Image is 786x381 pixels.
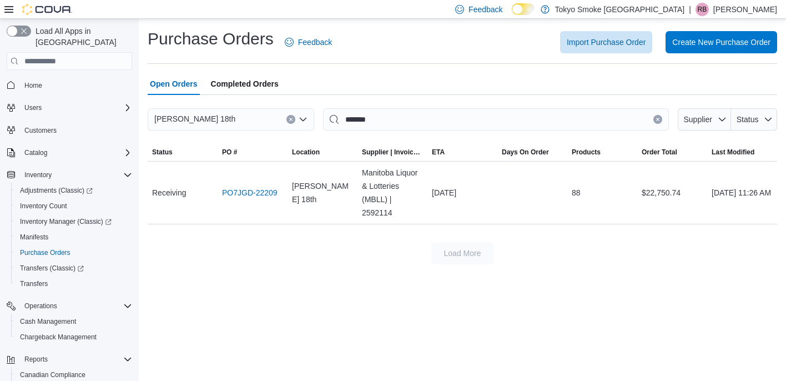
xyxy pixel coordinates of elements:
span: Cash Management [16,315,132,328]
span: Adjustments (Classic) [16,184,132,197]
span: Manifests [16,230,132,244]
span: Inventory Count [16,199,132,213]
span: Customers [20,123,132,137]
div: $22,750.74 [637,182,707,204]
a: Manifests [16,230,53,244]
button: Supplier [678,108,731,131]
p: Tokyo Smoke [GEOGRAPHIC_DATA] [555,3,685,16]
button: Reports [2,352,137,367]
span: Users [20,101,132,114]
div: Randi Branston [696,3,709,16]
span: Create New Purchase Order [672,37,770,48]
button: Days On Order [497,143,567,161]
span: Canadian Compliance [20,370,85,379]
span: Customers [24,126,57,135]
span: Operations [20,299,132,313]
p: | [689,3,691,16]
span: Catalog [20,146,132,159]
div: Manitoba Liquor & Lotteries (MBLL) | 2592114 [357,162,427,224]
span: RB [698,3,707,16]
span: [PERSON_NAME] 18th [292,179,353,206]
button: Import Purchase Order [560,31,652,53]
input: Dark Mode [512,3,535,15]
button: Catalog [2,145,137,161]
button: PO # [218,143,288,161]
a: Cash Management [16,315,80,328]
span: Cash Management [20,317,76,326]
button: Customers [2,122,137,138]
button: Clear input [286,115,295,124]
span: Transfers (Classic) [20,264,84,273]
button: Inventory Count [11,198,137,214]
button: Status [731,108,777,131]
span: Supplier [684,115,712,124]
a: Customers [20,124,61,137]
button: Catalog [20,146,52,159]
button: Inventory [20,168,56,182]
span: Inventory Manager (Classic) [16,215,132,228]
span: [PERSON_NAME] 18th [154,112,235,126]
a: Inventory Count [16,199,72,213]
button: Open list of options [299,115,308,124]
button: Home [2,77,137,93]
a: PO7JGD-22209 [222,186,278,199]
span: Products [572,148,601,157]
span: Load More [444,248,481,259]
button: Clear input [653,115,662,124]
a: Transfers (Classic) [11,260,137,276]
button: ETA [427,143,497,161]
a: Home [20,79,47,92]
span: Purchase Orders [20,248,70,257]
span: Status [737,115,759,124]
button: Purchase Orders [11,245,137,260]
span: Inventory Manager (Classic) [20,217,112,226]
span: Users [24,103,42,112]
a: Inventory Manager (Classic) [16,215,116,228]
button: Operations [20,299,62,313]
button: Products [567,143,637,161]
span: Operations [24,302,57,310]
button: Location [288,143,357,161]
span: Chargeback Management [16,330,132,344]
a: Inventory Manager (Classic) [11,214,137,229]
a: Adjustments (Classic) [16,184,97,197]
span: Completed Orders [211,73,279,95]
a: Feedback [280,31,336,53]
button: Transfers [11,276,137,292]
button: Manifests [11,229,137,245]
span: Load All Apps in [GEOGRAPHIC_DATA] [31,26,132,48]
button: Cash Management [11,314,137,329]
span: Transfers [20,279,48,288]
a: Purchase Orders [16,246,75,259]
a: Transfers [16,277,52,290]
span: Catalog [24,148,47,157]
img: Cova [22,4,72,15]
span: Purchase Orders [16,246,132,259]
span: Receiving [152,186,186,199]
span: Days On Order [502,148,549,157]
span: Transfers (Classic) [16,262,132,275]
span: Inventory Count [20,202,67,210]
span: Feedback [298,37,332,48]
span: Open Orders [150,73,198,95]
button: Users [20,101,46,114]
span: Import Purchase Order [567,37,646,48]
button: Inventory [2,167,137,183]
button: Chargeback Management [11,329,137,345]
button: Create New Purchase Order [666,31,777,53]
div: [DATE] [427,182,497,204]
h1: Purchase Orders [148,28,274,50]
span: Reports [24,355,48,364]
span: Chargeback Management [20,333,97,342]
a: Chargeback Management [16,330,101,344]
button: Order Total [637,143,707,161]
span: Inventory [24,171,52,179]
button: Operations [2,298,137,314]
span: PO # [222,148,237,157]
button: Last Modified [707,143,777,161]
span: Transfers [16,277,132,290]
button: Status [148,143,218,161]
span: Home [20,78,132,92]
span: Order Total [642,148,677,157]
